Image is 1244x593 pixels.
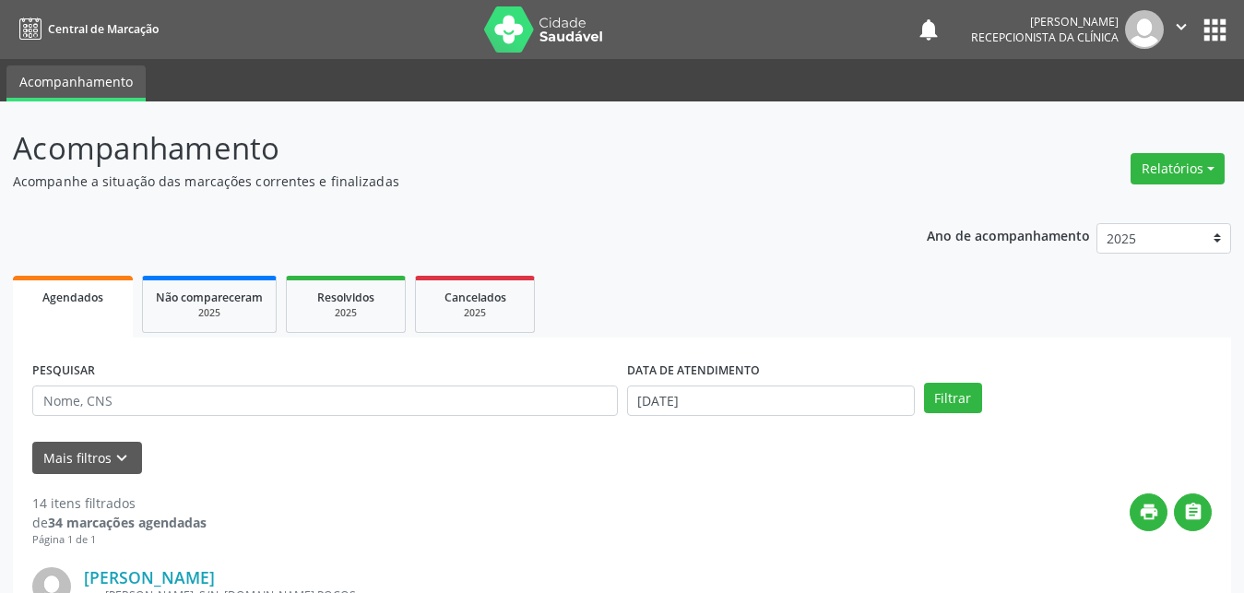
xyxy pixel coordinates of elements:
a: Central de Marcação [13,14,159,44]
button:  [1174,493,1212,531]
button:  [1164,10,1199,49]
button: Mais filtroskeyboard_arrow_down [32,442,142,474]
i: print [1139,502,1159,522]
p: Acompanhe a situação das marcações correntes e finalizadas [13,172,866,191]
span: Resolvidos [317,290,374,305]
button: print [1130,493,1167,531]
button: Relatórios [1131,153,1225,184]
button: notifications [916,17,942,42]
button: apps [1199,14,1231,46]
i:  [1183,502,1203,522]
i: keyboard_arrow_down [112,448,132,468]
label: PESQUISAR [32,357,95,385]
input: Selecione um intervalo [627,385,915,417]
div: [PERSON_NAME] [971,14,1119,30]
div: Página 1 de 1 [32,532,207,548]
a: Acompanhamento [6,65,146,101]
div: 2025 [300,306,392,320]
a: [PERSON_NAME] [84,567,215,587]
i:  [1171,17,1191,37]
input: Nome, CNS [32,385,618,417]
span: Não compareceram [156,290,263,305]
div: 2025 [156,306,263,320]
p: Ano de acompanhamento [927,223,1090,246]
div: de [32,513,207,532]
span: Central de Marcação [48,21,159,37]
div: 2025 [429,306,521,320]
img: img [1125,10,1164,49]
div: 14 itens filtrados [32,493,207,513]
button: Filtrar [924,383,982,414]
span: Recepcionista da clínica [971,30,1119,45]
strong: 34 marcações agendadas [48,514,207,531]
span: Cancelados [444,290,506,305]
p: Acompanhamento [13,125,866,172]
label: DATA DE ATENDIMENTO [627,357,760,385]
span: Agendados [42,290,103,305]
